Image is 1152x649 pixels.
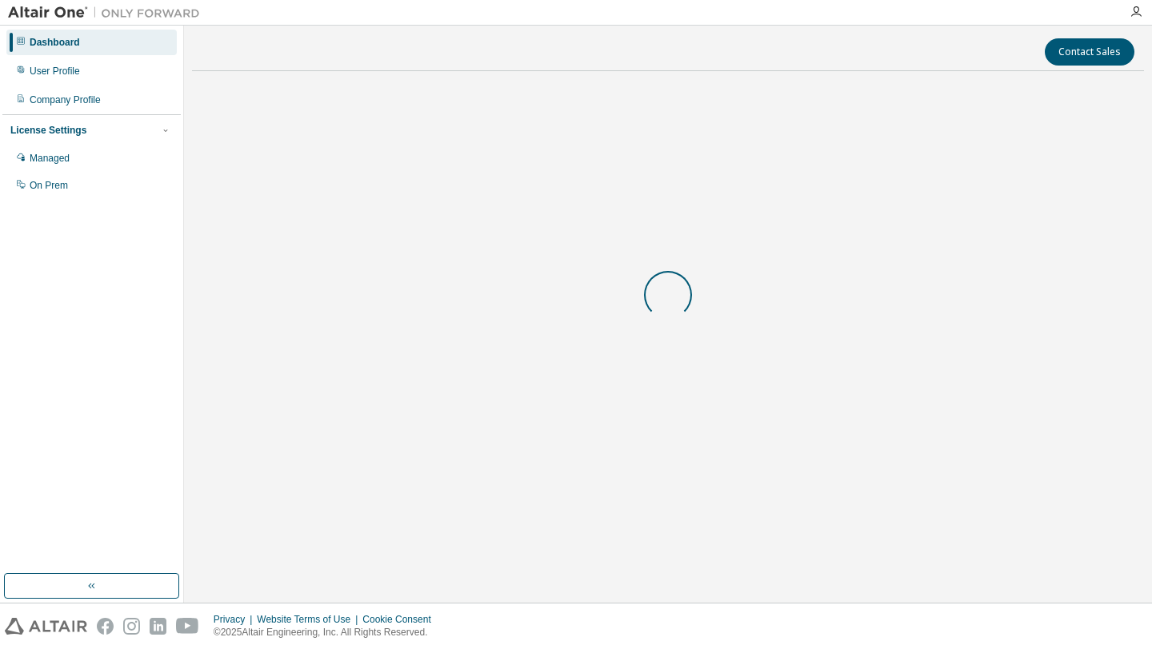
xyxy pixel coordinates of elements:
div: Privacy [214,613,257,626]
div: Website Terms of Use [257,613,362,626]
div: User Profile [30,65,80,78]
div: Cookie Consent [362,613,440,626]
img: facebook.svg [97,618,114,635]
img: linkedin.svg [150,618,166,635]
img: youtube.svg [176,618,199,635]
img: altair_logo.svg [5,618,87,635]
img: instagram.svg [123,618,140,635]
div: Managed [30,152,70,165]
div: On Prem [30,179,68,192]
p: © 2025 Altair Engineering, Inc. All Rights Reserved. [214,626,441,639]
div: License Settings [10,124,86,137]
div: Company Profile [30,94,101,106]
button: Contact Sales [1045,38,1134,66]
div: Dashboard [30,36,80,49]
img: Altair One [8,5,208,21]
